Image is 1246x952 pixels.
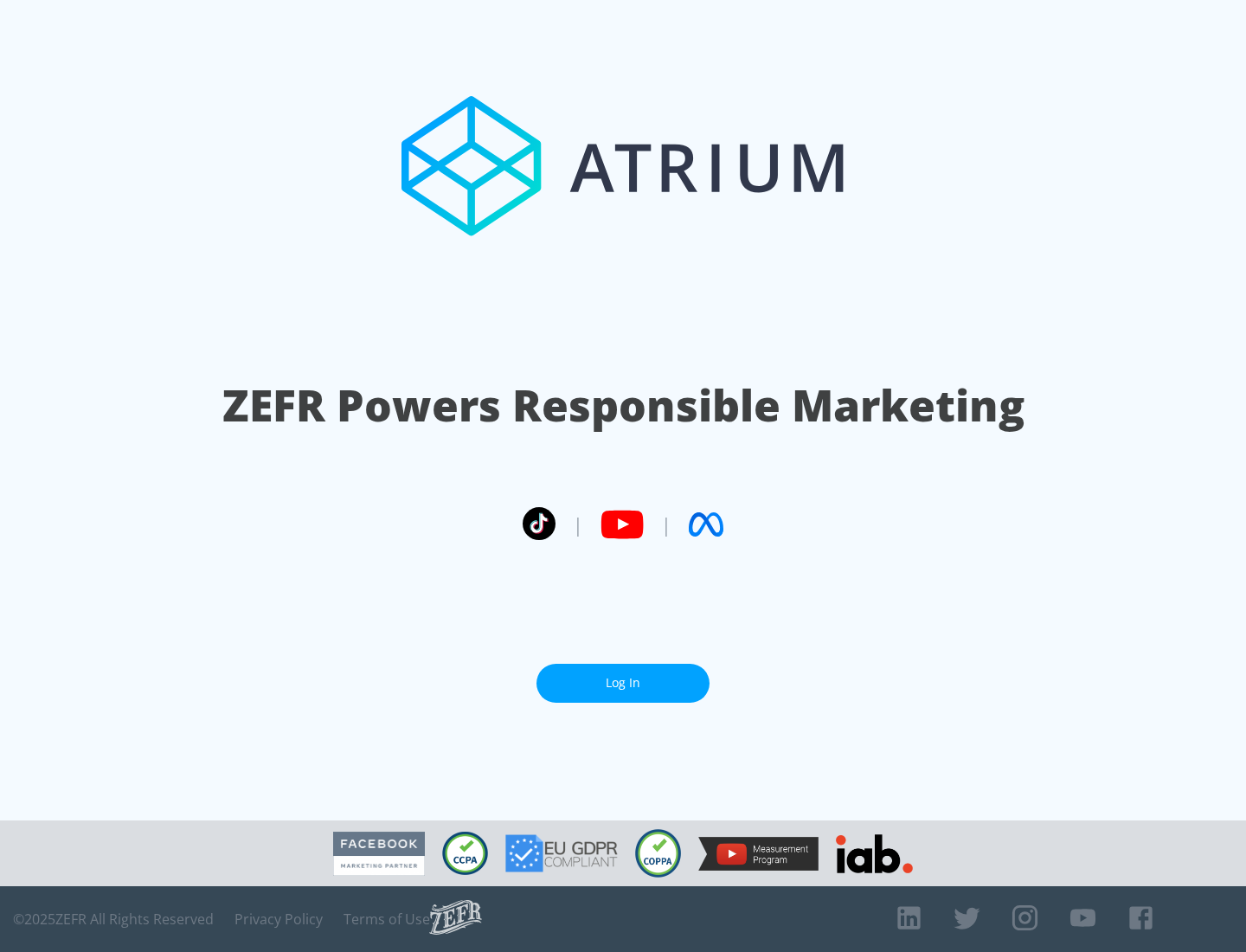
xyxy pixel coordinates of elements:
span: | [573,511,583,537]
img: GDPR Compliant [505,834,618,872]
span: | [661,511,671,537]
h1: ZEFR Powers Responsible Marketing [222,376,1024,435]
a: Privacy Policy [234,910,323,928]
a: Log In [536,664,710,703]
img: COPPA Compliant [635,829,681,878]
a: Terms of Use [344,910,430,928]
img: IAB [836,834,913,873]
span: © 2025 ZEFR All Rights Reserved [13,910,214,928]
img: Facebook Marketing Partner [333,832,425,876]
img: YouTube Measurement Program [698,837,819,871]
img: CCPA Compliant [442,832,488,875]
